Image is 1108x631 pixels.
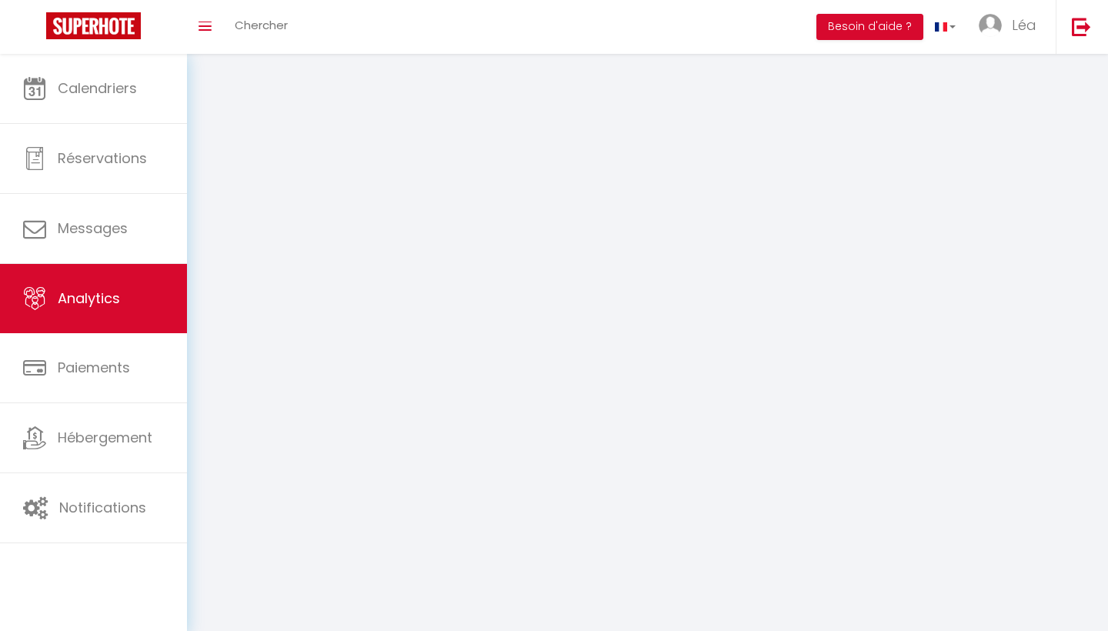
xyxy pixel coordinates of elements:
img: Super Booking [46,12,141,39]
img: ... [979,14,1002,37]
span: Calendriers [58,78,137,98]
span: Paiements [58,358,130,377]
span: Notifications [59,498,146,517]
span: Analytics [58,289,120,308]
span: Hébergement [58,428,152,447]
button: Ouvrir le widget de chat LiveChat [12,6,58,52]
button: Besoin d'aide ? [816,14,923,40]
img: logout [1072,17,1091,36]
span: Chercher [235,17,288,33]
span: Messages [58,219,128,238]
span: Léa [1012,15,1036,35]
span: Réservations [58,149,147,168]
